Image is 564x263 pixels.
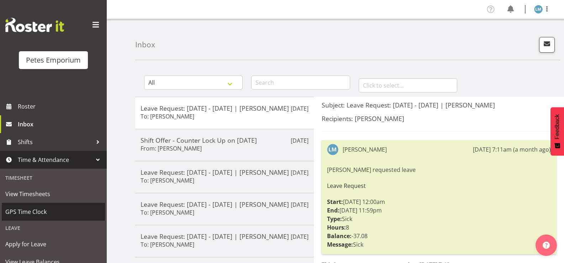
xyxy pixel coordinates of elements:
[550,107,564,156] button: Feedback - Show survey
[18,137,93,147] span: Shifts
[2,235,105,253] a: Apply for Leave
[322,101,556,109] h5: Subject: Leave Request: [DATE] - [DATE] | [PERSON_NAME]
[327,232,352,240] strong: Balance:
[18,101,103,112] span: Roster
[2,185,105,203] a: View Timesheets
[141,200,309,208] h5: Leave Request: [DATE] - [DATE] | [PERSON_NAME]
[251,75,350,90] input: Search
[5,239,101,249] span: Apply for Leave
[327,144,338,155] img: lianne-morete5410.jpg
[2,203,105,221] a: GPS Time Clock
[327,183,551,189] h6: Leave Request
[291,104,309,113] p: [DATE]
[2,170,105,185] div: Timesheet
[5,18,64,32] img: Rosterit website logo
[141,104,309,112] h5: Leave Request: [DATE] - [DATE] | [PERSON_NAME]
[5,206,101,217] span: GPS Time Clock
[291,168,309,177] p: [DATE]
[554,114,560,139] span: Feedback
[473,145,551,154] div: [DATE] 7:11am (a month ago)
[141,145,202,152] h6: From: [PERSON_NAME]
[141,168,309,176] h5: Leave Request: [DATE] - [DATE] | [PERSON_NAME]
[343,145,387,154] div: [PERSON_NAME]
[291,200,309,209] p: [DATE]
[2,221,105,235] div: Leave
[291,136,309,145] p: [DATE]
[135,41,155,49] h4: Inbox
[291,232,309,241] p: [DATE]
[141,241,194,248] h6: To: [PERSON_NAME]
[327,223,346,231] strong: Hours:
[359,78,457,93] input: Click to select...
[141,232,309,240] h5: Leave Request: [DATE] - [DATE] | [PERSON_NAME]
[327,206,339,214] strong: End:
[141,209,194,216] h6: To: [PERSON_NAME]
[322,115,556,122] h5: Recipients: [PERSON_NAME]
[327,215,342,223] strong: Type:
[327,198,343,206] strong: Start:
[141,177,194,184] h6: To: [PERSON_NAME]
[5,189,101,199] span: View Timesheets
[543,242,550,249] img: help-xxl-2.png
[141,136,309,144] h5: Shift Offer - Counter Lock Up on [DATE]
[327,164,551,251] div: [PERSON_NAME] requested leave [DATE] 12:00am [DATE] 11:59pm Sick 8 -37.08 Sick
[327,241,353,248] strong: Message:
[534,5,543,14] img: lianne-morete5410.jpg
[141,113,194,120] h6: To: [PERSON_NAME]
[26,55,81,65] div: Petes Emporium
[18,119,103,130] span: Inbox
[18,154,93,165] span: Time & Attendance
